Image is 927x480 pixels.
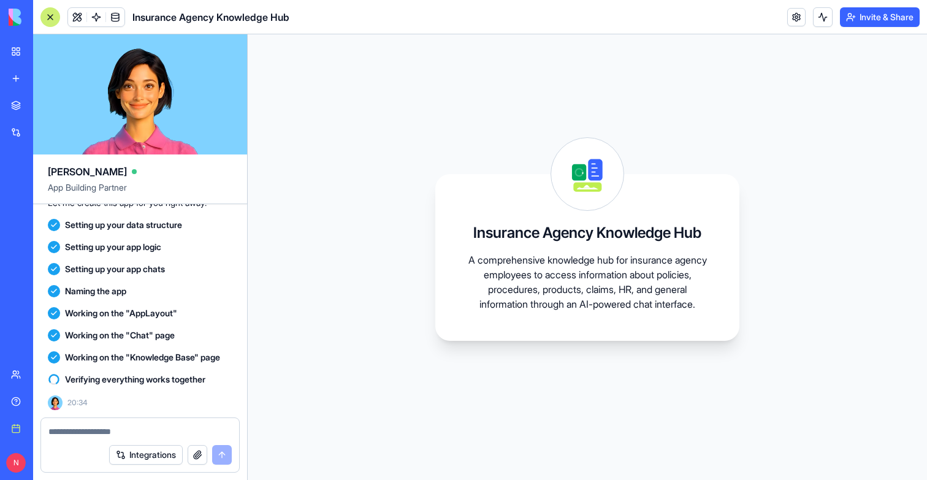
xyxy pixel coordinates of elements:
[465,253,710,311] p: A comprehensive knowledge hub for insurance agency employees to access information about policies...
[9,9,85,26] img: logo
[65,263,165,275] span: Setting up your app chats
[48,181,232,204] span: App Building Partner
[132,10,289,25] span: Insurance Agency Knowledge Hub
[65,373,205,386] span: Verifying everything works together
[48,164,127,179] span: [PERSON_NAME]
[65,241,161,253] span: Setting up your app logic
[6,453,26,473] span: N
[840,7,920,27] button: Invite & Share
[48,395,63,410] img: Ella_00000_wcx2te.png
[109,445,183,465] button: Integrations
[65,329,175,341] span: Working on the "Chat" page
[65,285,126,297] span: Naming the app
[65,219,182,231] span: Setting up your data structure
[65,351,220,364] span: Working on the "Knowledge Base" page
[473,223,701,243] h3: Insurance Agency Knowledge Hub
[67,398,88,408] span: 20:34
[65,307,177,319] span: Working on the "AppLayout"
